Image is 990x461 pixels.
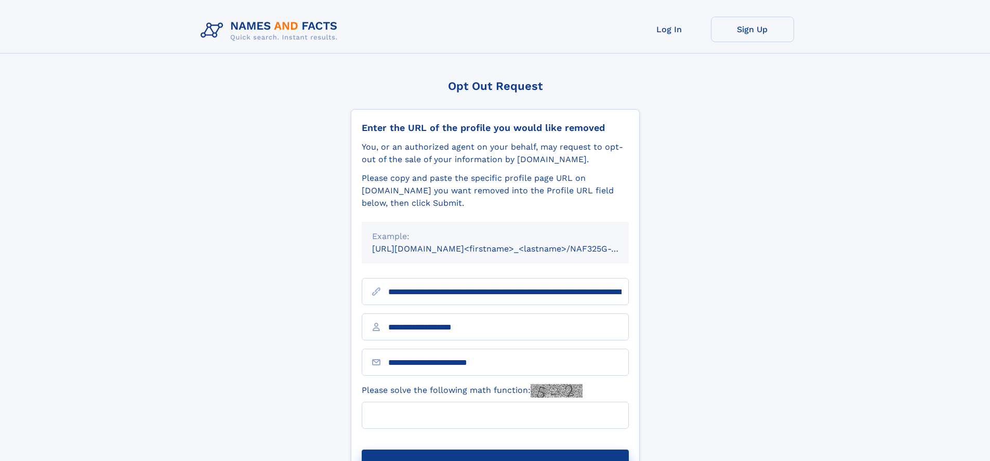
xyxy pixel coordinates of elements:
label: Please solve the following math function: [362,384,583,398]
div: Opt Out Request [351,80,640,93]
a: Log In [628,17,711,42]
small: [URL][DOMAIN_NAME]<firstname>_<lastname>/NAF325G-xxxxxxxx [372,244,649,254]
div: Enter the URL of the profile you would like removed [362,122,629,134]
div: Example: [372,230,618,243]
div: You, or an authorized agent on your behalf, may request to opt-out of the sale of your informatio... [362,141,629,166]
img: Logo Names and Facts [196,17,346,45]
a: Sign Up [711,17,794,42]
div: Please copy and paste the specific profile page URL on [DOMAIN_NAME] you want removed into the Pr... [362,172,629,209]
